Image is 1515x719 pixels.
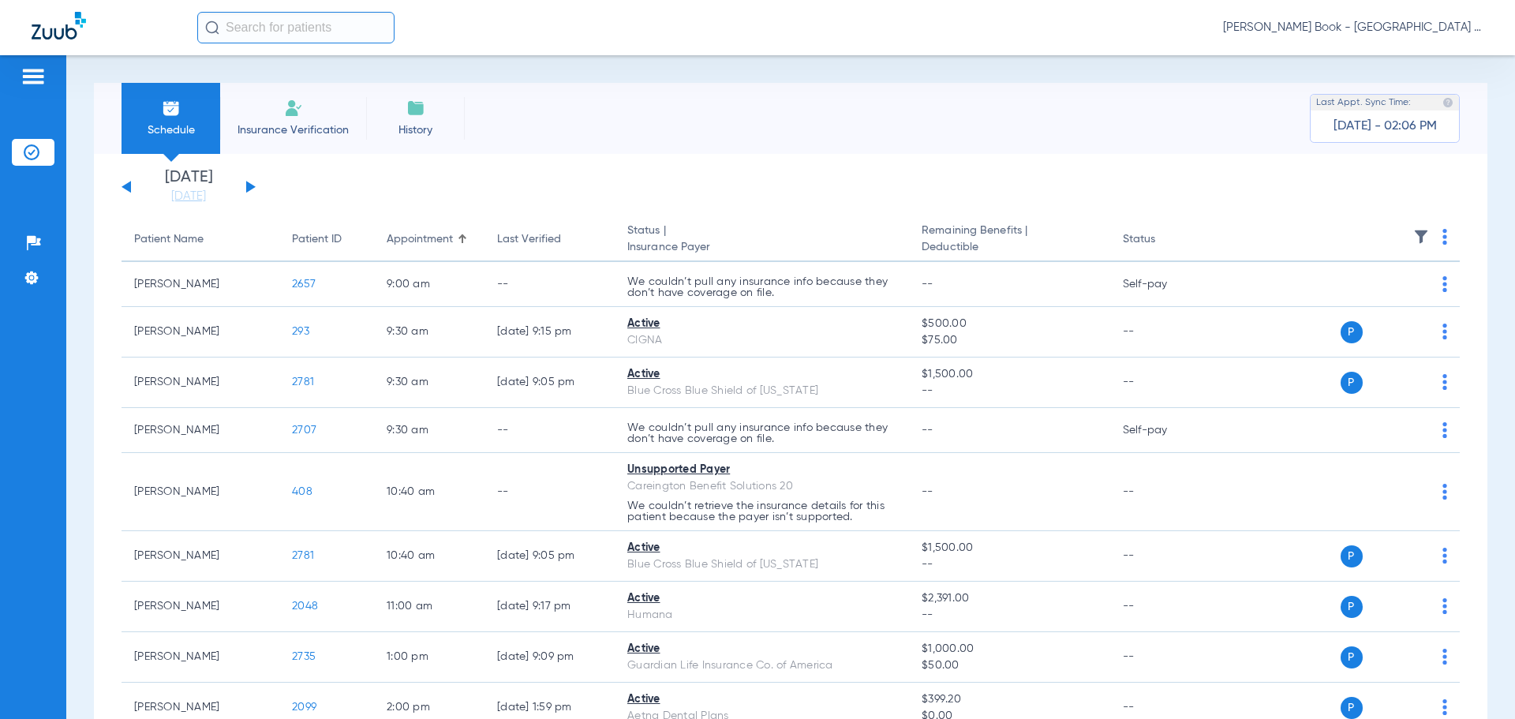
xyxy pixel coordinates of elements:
img: group-dot-blue.svg [1442,649,1447,665]
td: -- [1110,453,1217,531]
td: -- [1110,531,1217,582]
span: 2707 [292,425,316,436]
img: filter.svg [1413,229,1429,245]
div: Patient ID [292,231,361,248]
div: Unsupported Payer [627,462,896,478]
th: Status | [615,218,909,262]
span: 2781 [292,376,314,388]
span: Deductible [922,239,1097,256]
div: Patient ID [292,231,342,248]
div: Blue Cross Blue Shield of [US_STATE] [627,556,896,573]
img: group-dot-blue.svg [1442,699,1447,715]
span: $50.00 [922,657,1097,674]
span: $1,500.00 [922,366,1097,383]
img: group-dot-blue.svg [1442,276,1447,292]
input: Search for patients [197,12,395,43]
div: Last Verified [497,231,561,248]
span: $2,391.00 [922,590,1097,607]
span: -- [922,425,933,436]
td: [PERSON_NAME] [122,307,279,358]
td: [PERSON_NAME] [122,531,279,582]
td: -- [1110,358,1217,408]
p: We couldn’t pull any insurance info because they don’t have coverage on file. [627,422,896,444]
div: Active [627,316,896,332]
img: last sync help info [1442,97,1453,108]
img: hamburger-icon [21,67,46,86]
p: We couldn’t retrieve the insurance details for this patient because the payer isn’t supported. [627,500,896,522]
span: Insurance Payer [627,239,896,256]
td: [PERSON_NAME] [122,358,279,408]
div: Active [627,540,896,556]
td: -- [484,262,615,307]
span: [DATE] - 02:06 PM [1334,118,1437,134]
img: Zuub Logo [32,12,86,39]
div: Appointment [387,231,453,248]
div: Last Verified [497,231,602,248]
div: Patient Name [134,231,267,248]
td: -- [1110,307,1217,358]
span: History [378,122,453,138]
span: 2735 [292,651,316,662]
td: 9:00 AM [374,262,484,307]
img: group-dot-blue.svg [1442,374,1447,390]
span: 293 [292,326,309,337]
span: 2099 [292,702,316,713]
img: Search Icon [205,21,219,35]
div: Active [627,641,896,657]
td: 11:00 AM [374,582,484,632]
th: Remaining Benefits | [909,218,1109,262]
span: P [1341,321,1363,343]
div: Guardian Life Insurance Co. of America [627,657,896,674]
li: [DATE] [141,170,236,204]
span: [PERSON_NAME] Book - [GEOGRAPHIC_DATA] Dental Care [1223,20,1483,36]
td: [PERSON_NAME] [122,262,279,307]
td: -- [1110,632,1217,683]
td: [PERSON_NAME] [122,408,279,453]
div: Patient Name [134,231,204,248]
span: P [1341,646,1363,668]
span: Insurance Verification [232,122,354,138]
div: CIGNA [627,332,896,349]
span: P [1341,697,1363,719]
td: [PERSON_NAME] [122,582,279,632]
span: 2781 [292,550,314,561]
td: -- [484,453,615,531]
div: Humana [627,607,896,624]
div: Active [627,366,896,383]
div: Blue Cross Blue Shield of [US_STATE] [627,383,896,399]
span: P [1341,545,1363,567]
span: 408 [292,486,312,497]
td: -- [484,408,615,453]
p: We couldn’t pull any insurance info because they don’t have coverage on file. [627,276,896,298]
span: P [1341,372,1363,394]
td: 10:40 AM [374,531,484,582]
td: [DATE] 9:17 PM [484,582,615,632]
img: group-dot-blue.svg [1442,229,1447,245]
img: group-dot-blue.svg [1442,598,1447,614]
td: 10:40 AM [374,453,484,531]
img: group-dot-blue.svg [1442,324,1447,339]
td: [DATE] 9:05 PM [484,358,615,408]
th: Status [1110,218,1217,262]
span: -- [922,556,1097,573]
img: Schedule [162,99,181,118]
td: 9:30 AM [374,307,484,358]
span: -- [922,607,1097,624]
img: group-dot-blue.svg [1442,548,1447,564]
td: 9:30 AM [374,358,484,408]
span: 2657 [292,279,316,290]
td: Self-pay [1110,262,1217,307]
span: 2048 [292,601,318,612]
span: Schedule [133,122,208,138]
td: [PERSON_NAME] [122,453,279,531]
td: 1:00 PM [374,632,484,683]
span: -- [922,486,933,497]
span: $1,500.00 [922,540,1097,556]
span: $399.20 [922,691,1097,708]
td: -- [1110,582,1217,632]
img: Manual Insurance Verification [284,99,303,118]
img: group-dot-blue.svg [1442,422,1447,438]
span: $1,000.00 [922,641,1097,657]
span: -- [922,383,1097,399]
div: Appointment [387,231,472,248]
